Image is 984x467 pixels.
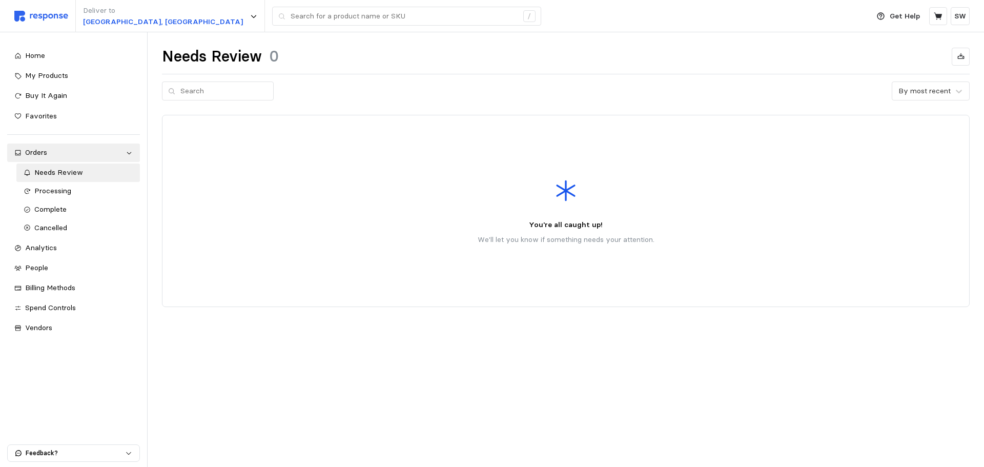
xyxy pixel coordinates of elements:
span: Vendors [25,323,52,332]
p: SW [954,11,966,22]
img: svg%3e [14,11,68,22]
button: Get Help [871,7,926,26]
p: [GEOGRAPHIC_DATA], [GEOGRAPHIC_DATA] [83,16,243,28]
span: Home [25,51,45,60]
span: Spend Controls [25,303,76,312]
div: By most recent [898,86,951,96]
div: Orders [25,147,122,158]
a: Processing [16,182,140,200]
a: People [7,259,140,277]
p: Deliver to [83,5,243,16]
p: We'll let you know if something needs your attention. [478,234,654,246]
a: Buy It Again [7,87,140,105]
span: My Products [25,71,68,80]
h1: 0 [269,47,279,67]
span: Analytics [25,243,57,252]
span: Billing Methods [25,283,75,292]
span: Cancelled [34,223,67,232]
a: Billing Methods [7,279,140,297]
div: / [523,10,536,23]
input: Search for a product name or SKU [291,7,518,26]
a: Complete [16,200,140,219]
span: Processing [34,186,71,195]
a: Home [7,47,140,65]
button: Feedback? [8,445,139,461]
a: Favorites [7,107,140,126]
span: Complete [34,205,67,214]
a: Analytics [7,239,140,257]
span: People [25,263,48,272]
p: Feedback? [26,449,125,458]
a: My Products [7,67,140,85]
input: Search [180,82,268,100]
a: Orders [7,144,140,162]
a: Spend Controls [7,299,140,317]
button: SW [951,7,970,25]
p: You're all caught up! [529,219,603,231]
a: Vendors [7,319,140,337]
span: Buy It Again [25,91,67,100]
p: Get Help [890,11,920,22]
span: Needs Review [34,168,83,177]
a: Needs Review [16,164,140,182]
span: Favorites [25,111,57,120]
a: Cancelled [16,219,140,237]
h1: Needs Review [162,47,262,67]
